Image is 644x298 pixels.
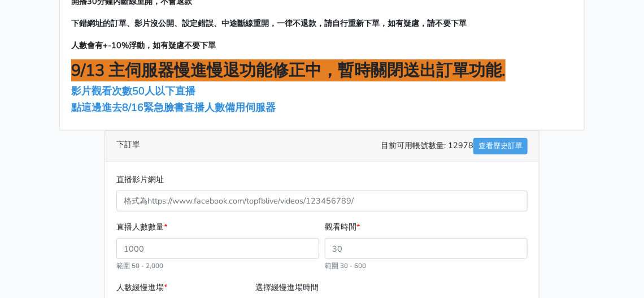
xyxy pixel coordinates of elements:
[255,281,319,294] label: 選擇緩慢進場時間
[116,191,528,211] input: 格式為https://www.facebook.com/topfblive/videos/123456789/
[473,138,528,154] a: 查看歷史訂單
[116,173,164,186] label: 直播影片網址
[325,261,366,270] small: 範圍 30 - 600
[116,221,167,234] label: 直播人數數量
[71,18,467,29] span: 下錯網址的訂單、影片沒公開、設定錯誤、中途斷線重開，一律不退款，請自行重新下單，如有疑慮，請不要下單
[116,261,163,270] small: 範圍 50 - 2,000
[71,40,216,51] span: 人數會有+-10%浮動，如有疑慮不要下單
[325,221,360,234] label: 觀看時間
[105,131,539,162] div: 下訂單
[116,281,167,294] label: 人數緩慢進場
[132,84,195,98] span: 50人以下直播
[116,238,319,259] input: 1000
[132,84,198,98] a: 50人以下直播
[71,59,506,81] span: 9/13 主伺服器慢進慢退功能修正中，暫時關閉送出訂單功能.
[381,138,528,154] span: 目前可用帳號數量: 12978
[325,238,528,259] input: 30
[71,84,132,98] a: 影片觀看次數
[71,101,276,114] a: 點這邊進去8/16緊急臉書直播人數備用伺服器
